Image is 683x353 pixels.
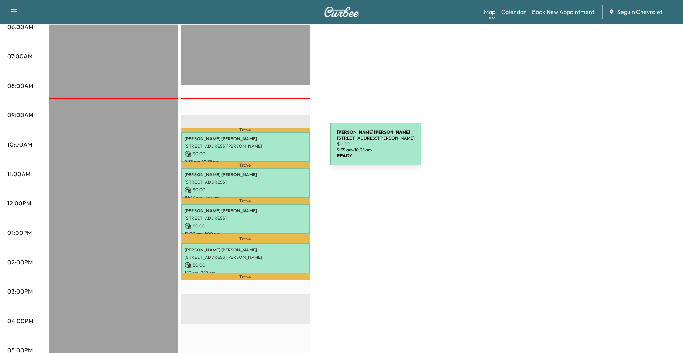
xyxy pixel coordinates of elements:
p: [PERSON_NAME] [PERSON_NAME] [185,247,306,253]
p: 10:00AM [7,140,32,149]
p: 11:00AM [7,169,30,178]
p: Travel [181,273,310,280]
p: 02:00PM [7,258,33,267]
a: MapBeta [484,7,495,16]
div: Beta [488,15,495,21]
p: 01:00PM [7,228,32,237]
p: 09:00AM [7,110,33,119]
p: [STREET_ADDRESS] [185,215,306,221]
p: Travel [181,128,310,132]
p: [STREET_ADDRESS] [185,179,306,185]
p: 10:47 am - 11:47 am [185,195,306,201]
p: 12:00PM [7,199,31,208]
a: Book New Appointment [532,7,594,16]
p: 07:00AM [7,52,32,61]
p: Travel [181,162,310,168]
p: 04:00PM [7,316,33,325]
p: $ 0.00 [185,186,306,193]
span: Seguin Chevrolet [617,7,662,16]
p: 03:00PM [7,287,33,296]
p: 9:35 am - 10:35 am [185,159,306,165]
p: $ 0.00 [185,151,306,157]
p: [PERSON_NAME] [PERSON_NAME] [185,172,306,178]
p: [PERSON_NAME] [PERSON_NAME] [185,136,306,142]
p: Travel [181,234,310,244]
img: Curbee Logo [324,7,359,17]
p: 08:00AM [7,81,33,90]
p: 12:00 pm - 1:00 pm [185,231,306,237]
p: [STREET_ADDRESS][PERSON_NAME] [185,254,306,260]
p: $ 0.00 [185,262,306,268]
p: Travel [181,198,310,204]
p: [STREET_ADDRESS][PERSON_NAME] [185,143,306,149]
a: Calendar [501,7,526,16]
p: 1:19 pm - 2:19 pm [185,270,306,276]
p: 06:00AM [7,23,33,31]
p: [PERSON_NAME] [PERSON_NAME] [185,208,306,214]
p: $ 0.00 [185,223,306,229]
